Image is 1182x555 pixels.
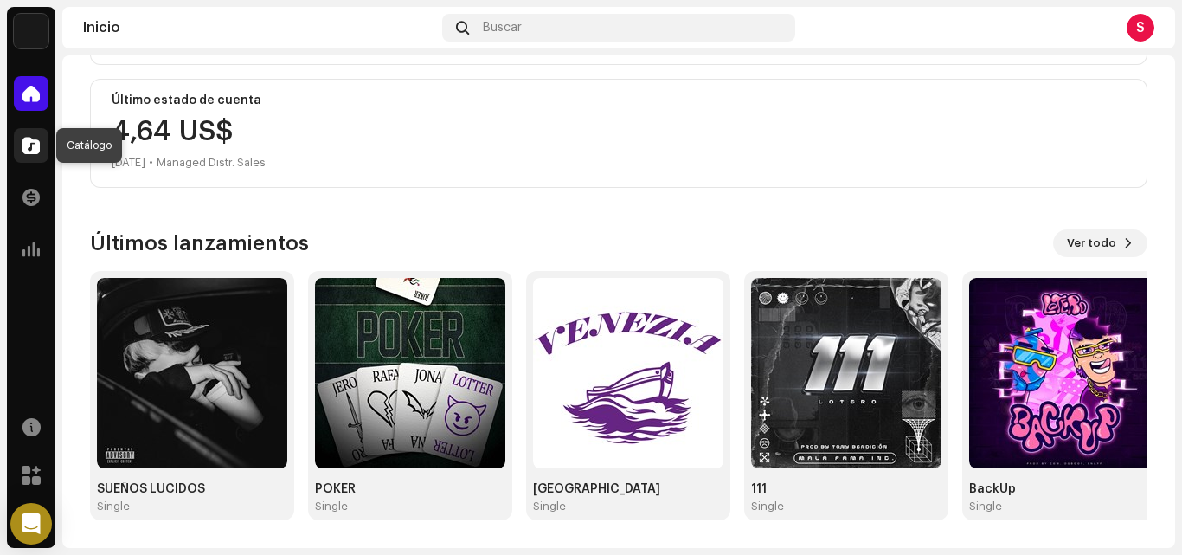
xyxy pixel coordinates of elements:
div: • [149,152,153,173]
div: Single [533,500,566,513]
div: Managed Distr. Sales [157,152,266,173]
img: 48257be4-38e1-423f-bf03-81300282f8d9 [14,14,48,48]
img: b2f67386-88b0-4272-82b4-b1a9ee5f3f70 [751,278,941,468]
div: Open Intercom Messenger [10,503,52,545]
div: Single [751,500,784,513]
div: [GEOGRAPHIC_DATA] [533,482,723,496]
div: Último estado de cuenta [112,94,1126,107]
img: b12b8ca0-8410-4af7-ad8c-c476869d8a34 [97,278,287,468]
div: Single [315,500,348,513]
div: Single [969,500,1002,513]
div: SUEÑOS LUCIDOS [97,482,287,496]
button: Ver todo [1053,229,1147,257]
div: S [1127,14,1154,42]
div: [DATE] [112,152,145,173]
div: BackUp [969,482,1160,496]
img: 341aa684-b339-4892-a089-3c1a8689ec70 [969,278,1160,468]
span: Buscar [483,21,522,35]
re-o-card-value: Último estado de cuenta [90,79,1147,188]
div: Single [97,500,130,513]
h3: Últimos lanzamientos [90,229,309,257]
img: 1d1d44a4-527c-4c65-9ff0-defb3c5c37c0 [315,278,505,468]
div: POKER [315,482,505,496]
img: dfe71a74-4532-4f36-818e-c7cb149705bf [533,278,723,468]
div: Inicio [83,21,435,35]
span: Ver todo [1067,226,1116,261]
div: 111 [751,482,941,496]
